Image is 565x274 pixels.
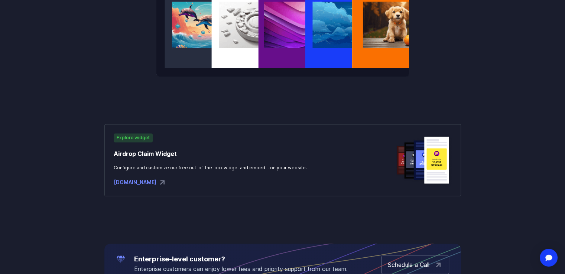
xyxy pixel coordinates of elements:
p: Schedule a Call [388,260,429,269]
a: [DOMAIN_NAME]arrow [114,178,307,187]
img: Airdrop Widget Cards [394,133,452,187]
img: arrow [158,178,167,187]
img: arrow [434,260,443,269]
a: Schedule a Call [381,255,449,274]
div: Configure and customize our free out-of-the-box widget and embed it on your website. [114,165,307,171]
div: Airdrop Claim Widget [114,149,307,158]
div: [DOMAIN_NAME] [114,178,307,187]
div: Open Intercom Messenger [540,249,558,267]
div: Explore widget [114,133,153,142]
